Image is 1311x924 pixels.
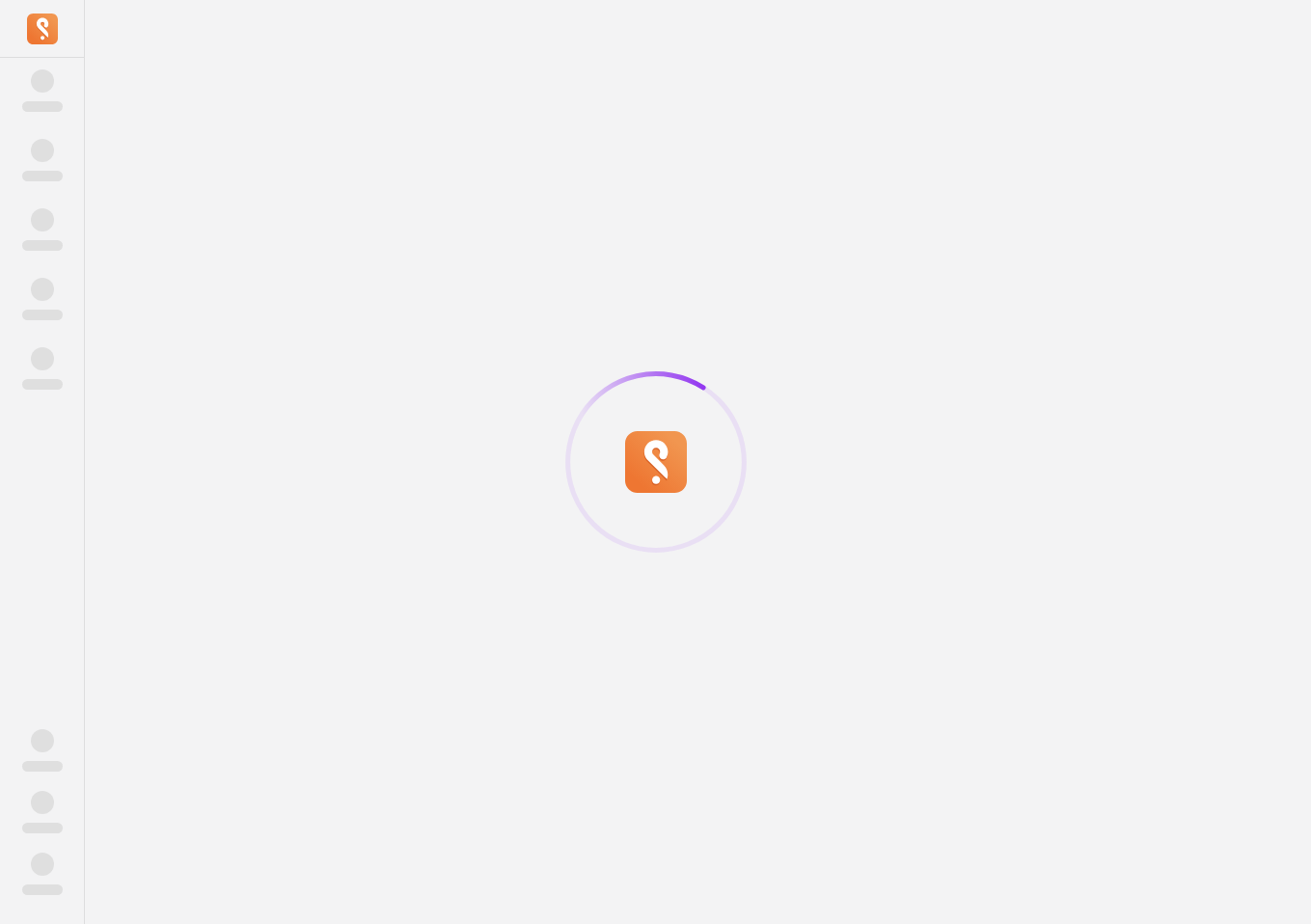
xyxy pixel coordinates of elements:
[22,884,63,895] span: ‌
[31,347,54,370] span: ‌
[22,171,63,181] span: ‌
[31,69,54,93] span: ‌
[22,240,63,251] span: ‌
[22,379,63,390] span: ‌
[31,278,54,301] span: ‌
[22,761,63,772] span: ‌
[22,101,63,112] span: ‌
[31,853,54,876] span: ‌
[22,823,63,833] span: ‌
[31,791,54,814] span: ‌
[22,310,63,320] span: ‌
[31,139,54,162] span: ‌
[31,729,54,752] span: ‌
[31,208,54,231] span: ‌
